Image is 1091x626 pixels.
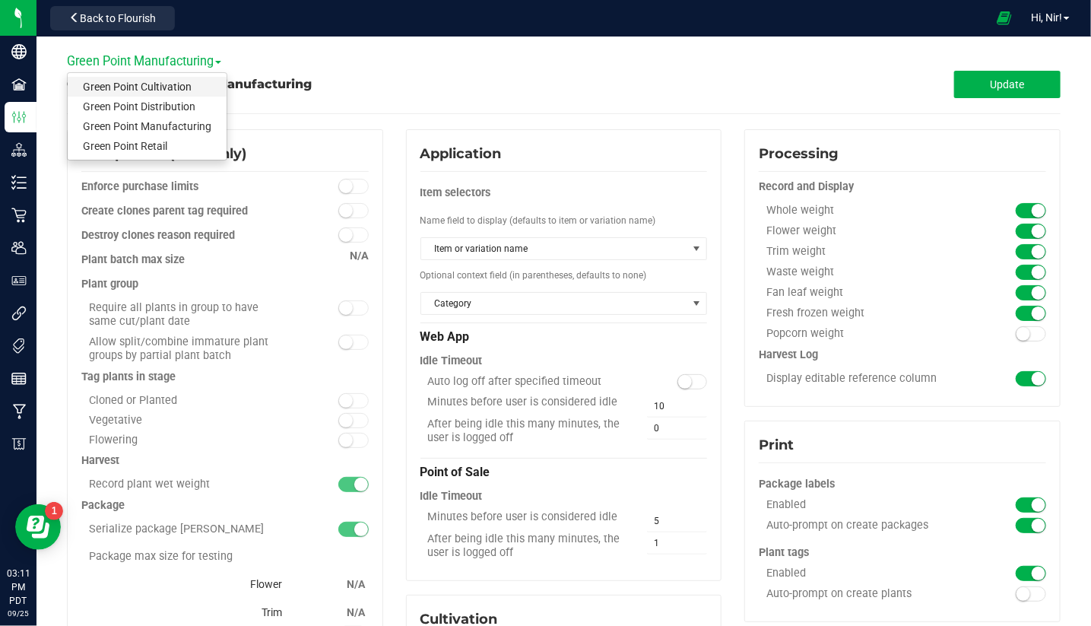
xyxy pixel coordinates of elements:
div: Plant group [81,277,369,292]
span: Green Point Manufacturing [67,54,221,68]
div: Harvest [81,453,369,469]
div: Auto log off after specified timeout [420,375,636,389]
div: Auto-prompt on create plants [759,587,974,601]
a: Green Point Distribution [68,97,227,116]
inline-svg: Users [11,240,27,256]
div: Package labels [759,471,1046,498]
span: Item or variation name [421,238,688,259]
iframe: Resource center unread badge [45,502,63,520]
div: Auto-prompt on create packages [759,519,974,532]
div: Enabled [759,498,974,512]
div: Waste weight [759,265,974,279]
span: Update [991,78,1025,91]
div: Optional context field (in parentheses, defaults to none) [420,262,708,289]
div: After being idle this many minutes, the user is logged off [420,532,636,560]
a: Green Point Retail [68,136,227,156]
div: Trim [81,599,282,626]
input: 0 [647,418,707,439]
div: Idle Timeout [420,348,708,375]
configuration-section-card: Application [406,468,722,478]
div: Whole weight [759,204,974,218]
div: Cloned or Planted [81,394,297,407]
div: Idle Timeout [420,483,708,510]
inline-svg: Configuration [11,110,27,125]
div: Enabled [759,567,974,580]
div: N/A [342,599,365,626]
div: Harvest Log [759,348,1046,363]
div: Plant batch max size [81,253,369,268]
button: Back to Flourish [50,6,175,30]
div: After being idle this many minutes, the user is logged off [420,418,636,445]
div: Item selectors [420,180,708,207]
div: Tag plants in stage [81,370,369,385]
div: Flowering [81,434,297,446]
div: Create clones parent tag required [81,204,297,219]
a: Green Point Cultivation [68,77,227,97]
configuration-section-card: Compliance (view only) [67,500,383,511]
div: Fresh frozen weight [759,307,974,320]
inline-svg: Facilities [11,77,27,92]
inline-svg: Billing [11,437,27,452]
input: 1 [647,532,707,554]
div: Flower [81,570,282,598]
p: 03:11 PM PDT [7,567,30,608]
div: Destroy clones reason required [81,228,297,243]
div: Trim weight [759,245,974,259]
div: Package max size for testing [81,543,369,570]
div: Minutes before user is considered idle [420,510,636,524]
div: Point of Sale [420,458,708,483]
inline-svg: Inventory [11,175,27,190]
div: Record plant wet weight [81,478,297,491]
span: Category [421,293,688,314]
div: Web App [420,323,708,348]
div: Application [420,144,708,164]
div: Vegetative [81,414,297,427]
inline-svg: User Roles [11,273,27,288]
iframe: Resource center [15,504,61,550]
span: Hi, Nir! [1031,11,1062,24]
configuration-section-card: Processing [744,350,1061,361]
input: 5 [647,510,707,532]
inline-svg: Integrations [11,306,27,321]
div: Package [81,498,369,513]
div: Require all plants in group to have same cut/plant date [81,301,297,329]
configuration-section-card: Print [744,462,1061,473]
inline-svg: Retail [11,208,27,223]
div: Record and Display [759,180,1046,195]
inline-svg: Company [11,44,27,59]
div: Display editable reference column [759,372,974,386]
a: Green Point Manufacturing [68,116,227,136]
div: Enforce purchase limits [81,180,297,195]
div: Plant tags [759,539,1046,567]
inline-svg: Manufacturing [11,404,27,419]
div: Print [759,435,1046,456]
span: Open Ecommerce Menu [987,3,1021,33]
inline-svg: Tags [11,338,27,354]
p: 09/25 [7,608,30,619]
input: 10 [647,396,707,417]
button: Update [954,71,1061,98]
div: Flower weight [759,224,974,238]
span: Back to Flourish [80,12,156,24]
inline-svg: Reports [11,371,27,386]
div: Processing [759,144,1046,164]
div: Fan leaf weight [759,286,974,300]
inline-svg: Distribution [11,142,27,157]
div: Serialize package [PERSON_NAME] [81,523,297,536]
div: N/A [342,570,365,598]
div: Popcorn weight [759,327,974,341]
div: Name field to display (defaults to item or variation name) [420,207,708,234]
div: Allow split/combine immature plant groups by partial plant batch [81,335,297,363]
div: Minutes before user is considered idle [420,396,636,409]
span: N/A [350,249,369,262]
